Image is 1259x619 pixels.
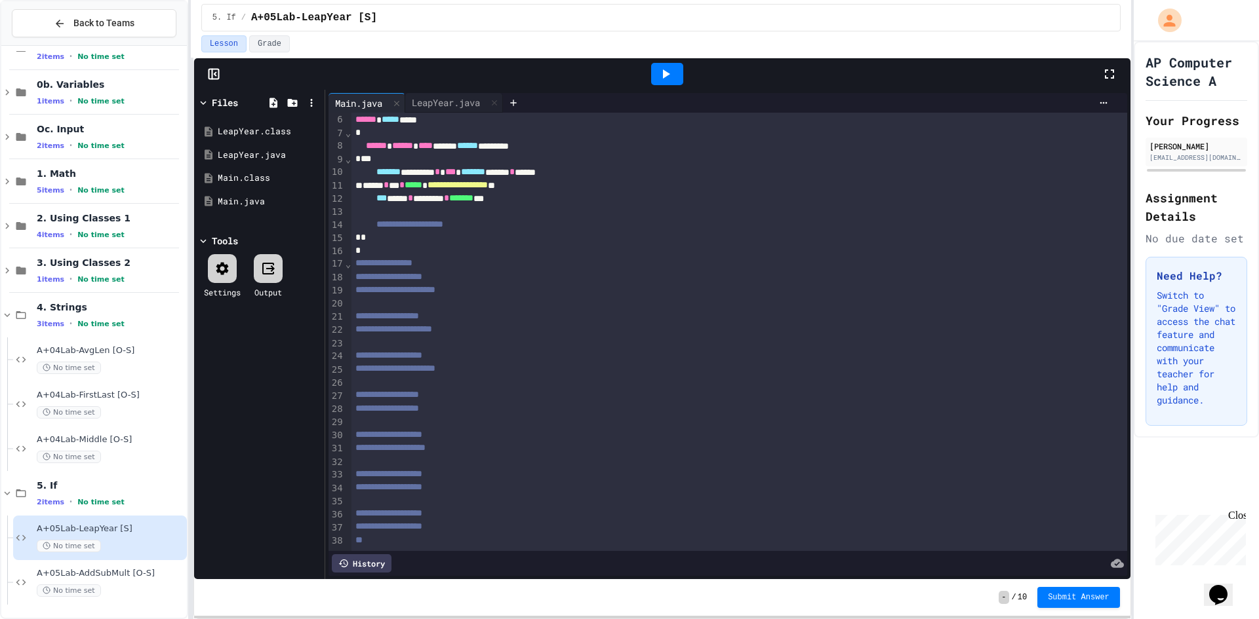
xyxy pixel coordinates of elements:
div: 21 [329,310,345,324]
span: A+04Lab-FirstLast [O-S] [37,390,184,401]
span: 1 items [37,275,64,284]
span: 5. If [212,12,236,23]
span: No time set [77,320,125,328]
span: • [70,229,72,240]
div: 30 [329,429,345,442]
span: • [70,318,72,329]
span: No time set [37,584,101,597]
div: 9 [329,153,345,166]
div: 38 [329,535,345,548]
span: 2 items [37,52,64,61]
div: 37 [329,521,345,535]
div: 14 [329,219,345,232]
div: No due date set [1146,231,1247,246]
div: 22 [329,324,345,337]
span: Fold line [345,259,351,269]
div: 35 [329,495,345,508]
div: 16 [329,245,345,258]
div: 20 [329,297,345,310]
div: History [332,554,391,572]
div: 11 [329,179,345,193]
div: 6 [329,113,345,126]
div: 28 [329,403,345,416]
span: Fold line [345,154,351,164]
span: No time set [77,275,125,284]
div: Output [254,286,282,298]
span: • [70,274,72,284]
h1: AP Computer Science A [1146,53,1247,90]
div: [EMAIL_ADDRESS][DOMAIN_NAME] [1149,153,1243,162]
span: No time set [37,362,101,374]
span: No time set [37,406,101,419]
p: Switch to "Grade View" to access the chat feature and communicate with your teacher for help and ... [1157,289,1236,407]
div: Tools [212,234,238,248]
div: LeapYear.java [405,96,487,109]
div: 15 [329,232,345,245]
div: Main.java [218,195,320,208]
button: Lesson [201,35,247,52]
div: Main.java [329,93,405,113]
span: 5 items [37,186,64,195]
span: A+05Lab-LeapYear [S] [37,523,184,535]
span: 2 items [37,498,64,506]
span: Oc. Input [37,123,184,135]
span: • [70,497,72,507]
div: 18 [329,271,345,284]
h2: Your Progress [1146,111,1247,130]
span: 2 items [37,141,64,150]
span: A+05Lab-LeapYear [S] [251,10,377,26]
div: 26 [329,377,345,390]
h3: Need Help? [1157,268,1236,284]
div: 23 [329,337,345,350]
span: A+04Lab-Middle [O-S] [37,434,184,445]
div: 31 [329,442,345,455]
span: No time set [37,540,101,552]
span: No time set [77,231,125,239]
div: 13 [329,206,345,219]
h2: Assignment Details [1146,189,1247,225]
div: 7 [329,127,345,140]
div: 36 [329,508,345,521]
span: No time set [77,97,125,105]
span: - [999,591,1009,604]
button: Submit Answer [1037,587,1120,608]
span: No time set [77,498,125,506]
div: 34 [329,482,345,495]
div: LeapYear.java [405,93,503,113]
span: 4 items [37,231,64,239]
span: 5. If [37,479,184,491]
div: 8 [329,140,345,153]
span: No time set [77,186,125,195]
div: 25 [329,364,345,377]
div: 10 [329,166,345,179]
iframe: chat widget [1150,510,1246,565]
span: A+04Lab-AvgLen [O-S] [37,345,184,356]
span: No time set [77,141,125,150]
button: Grade [249,35,290,52]
span: Submit Answer [1048,592,1109,603]
span: Fold line [345,128,351,138]
div: 17 [329,257,345,271]
div: LeapYear.java [218,149,320,162]
div: Chat with us now!Close [5,5,90,83]
div: Main.class [218,172,320,185]
span: 4. Strings [37,301,184,313]
span: Back to Teams [73,16,134,30]
div: [PERSON_NAME] [1149,140,1243,152]
div: Settings [204,286,241,298]
div: 32 [329,456,345,469]
span: • [70,51,72,62]
div: 29 [329,416,345,429]
span: • [70,185,72,195]
div: Main.java [329,96,389,110]
span: 10 [1018,592,1027,603]
span: A+05Lab-AddSubMult [O-S] [37,568,184,579]
span: 1 items [37,97,64,105]
span: 0b. Variables [37,79,184,90]
span: • [70,96,72,106]
span: 3. Using Classes 2 [37,257,184,269]
div: 12 [329,193,345,206]
div: Files [212,96,238,109]
div: 24 [329,350,345,363]
div: My Account [1144,5,1185,35]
